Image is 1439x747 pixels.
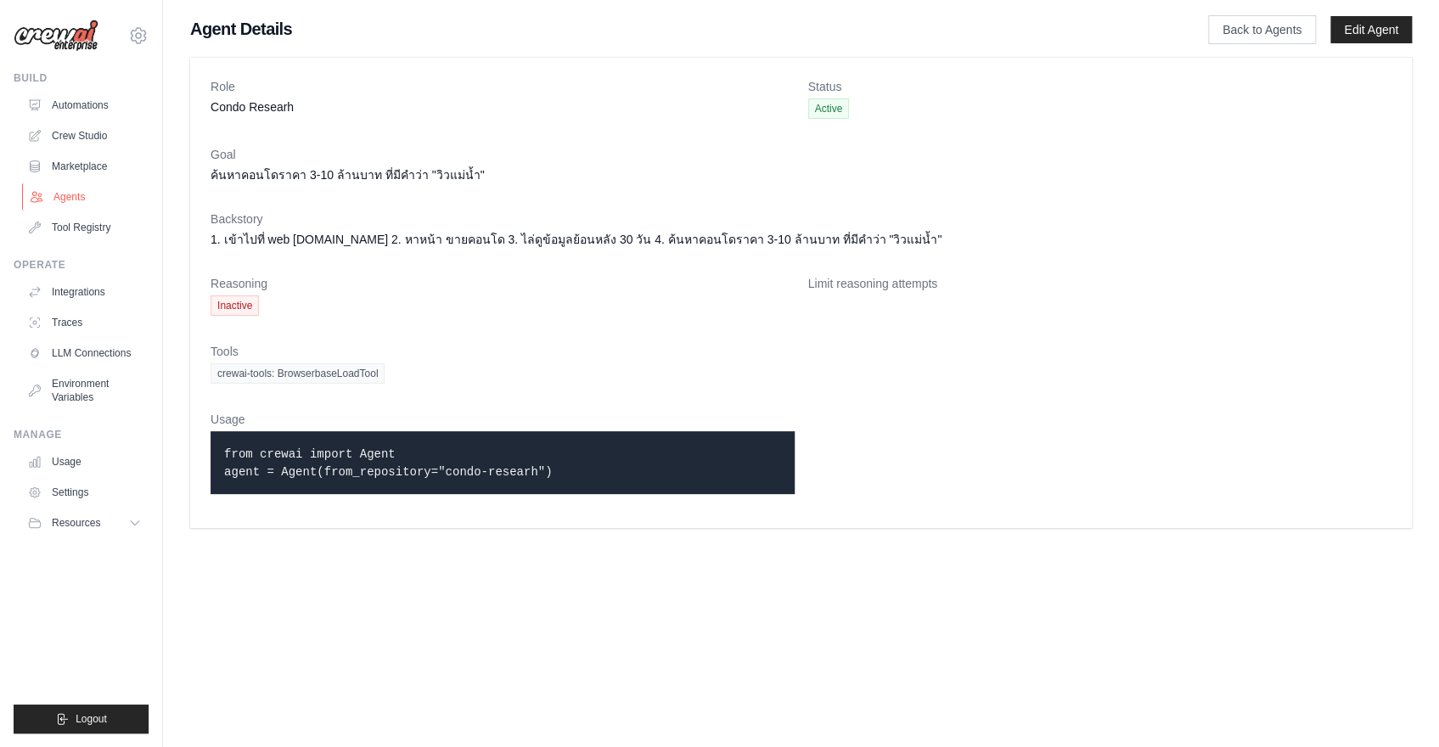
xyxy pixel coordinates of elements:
dt: Reasoning [211,275,795,292]
div: Build [14,71,149,85]
span: Logout [76,712,107,726]
dt: Goal [211,146,1391,163]
a: Edit Agent [1330,16,1412,43]
a: Automations [20,92,149,119]
dt: Limit reasoning attempts [808,275,1392,292]
dd: 1. เข้าไปที่ web [DOMAIN_NAME] 2. หาหน้า ขายคอนโด 3. ไล่ดูข้อมูลย้อนหลัง 30 วัน 4. ค้นหาคอนโดราคา... [211,231,1391,248]
dt: Status [808,78,1392,95]
span: Active [808,98,850,119]
a: Settings [20,479,149,506]
a: Traces [20,309,149,336]
span: crewai-tools: BrowserbaseLoadTool [211,363,385,384]
dt: Tools [211,343,1391,360]
a: Integrations [20,278,149,306]
span: Inactive [211,295,259,316]
img: Logo [14,20,98,52]
div: Manage [14,428,149,441]
span: Resources [52,516,100,530]
a: Usage [20,448,149,475]
dd: ค้นหาคอนโดราคา 3-10 ล้านบาท ที่มีคำว่า "วิวแม่น้ำ" [211,166,1391,183]
dt: Role [211,78,795,95]
a: Environment Variables [20,370,149,411]
button: Logout [14,705,149,733]
a: LLM Connections [20,340,149,367]
dd: Condo Researh [211,98,795,115]
a: Tool Registry [20,214,149,241]
button: Resources [20,509,149,536]
a: Marketplace [20,153,149,180]
dt: Backstory [211,211,1391,227]
dt: Usage [211,411,795,428]
a: Agents [22,183,150,211]
div: Operate [14,258,149,272]
h1: Agent Details [190,17,1154,41]
code: from crewai import Agent agent = Agent(from_repository="condo-researh") [224,447,552,479]
a: Back to Agents [1208,15,1316,44]
a: Crew Studio [20,122,149,149]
